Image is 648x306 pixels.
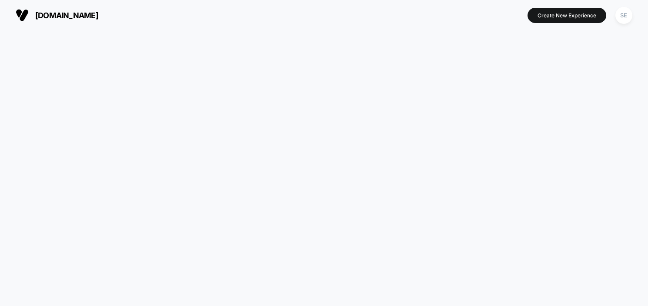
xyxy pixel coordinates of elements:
[615,7,632,24] div: SE
[16,9,29,22] img: Visually logo
[13,8,101,22] button: [DOMAIN_NAME]
[613,7,635,24] button: SE
[528,8,606,23] button: Create New Experience
[35,11,98,20] span: [DOMAIN_NAME]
